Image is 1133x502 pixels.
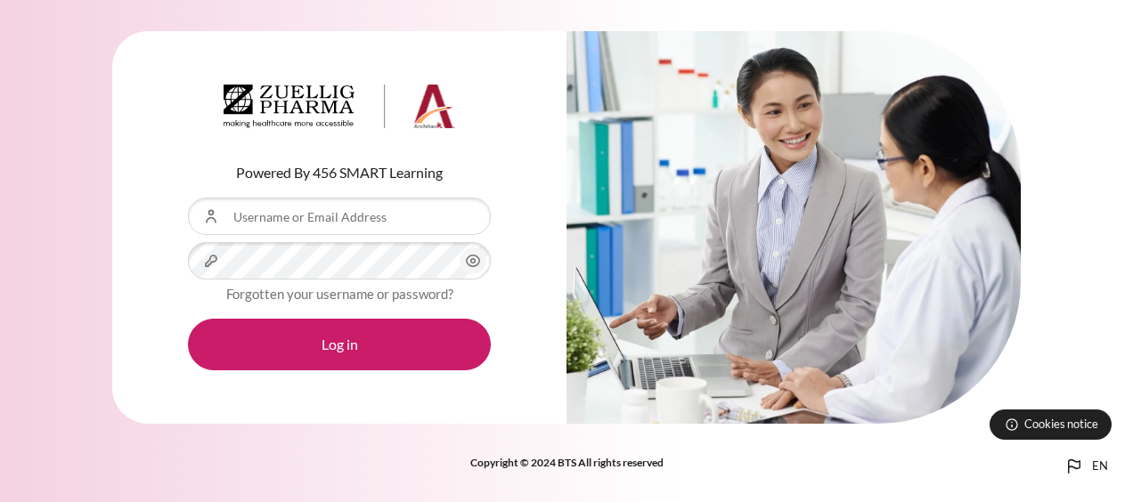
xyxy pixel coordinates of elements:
[224,85,455,136] a: Architeck
[188,162,491,183] p: Powered By 456 SMART Learning
[188,198,491,235] input: Username or Email Address
[226,286,453,302] a: Forgotten your username or password?
[470,456,664,469] strong: Copyright © 2024 BTS All rights reserved
[1092,457,1108,475] span: en
[188,319,491,370] button: Log in
[1024,416,1098,433] span: Cookies notice
[224,85,455,129] img: Architeck
[990,409,1112,440] button: Cookies notice
[1056,449,1115,484] button: Languages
